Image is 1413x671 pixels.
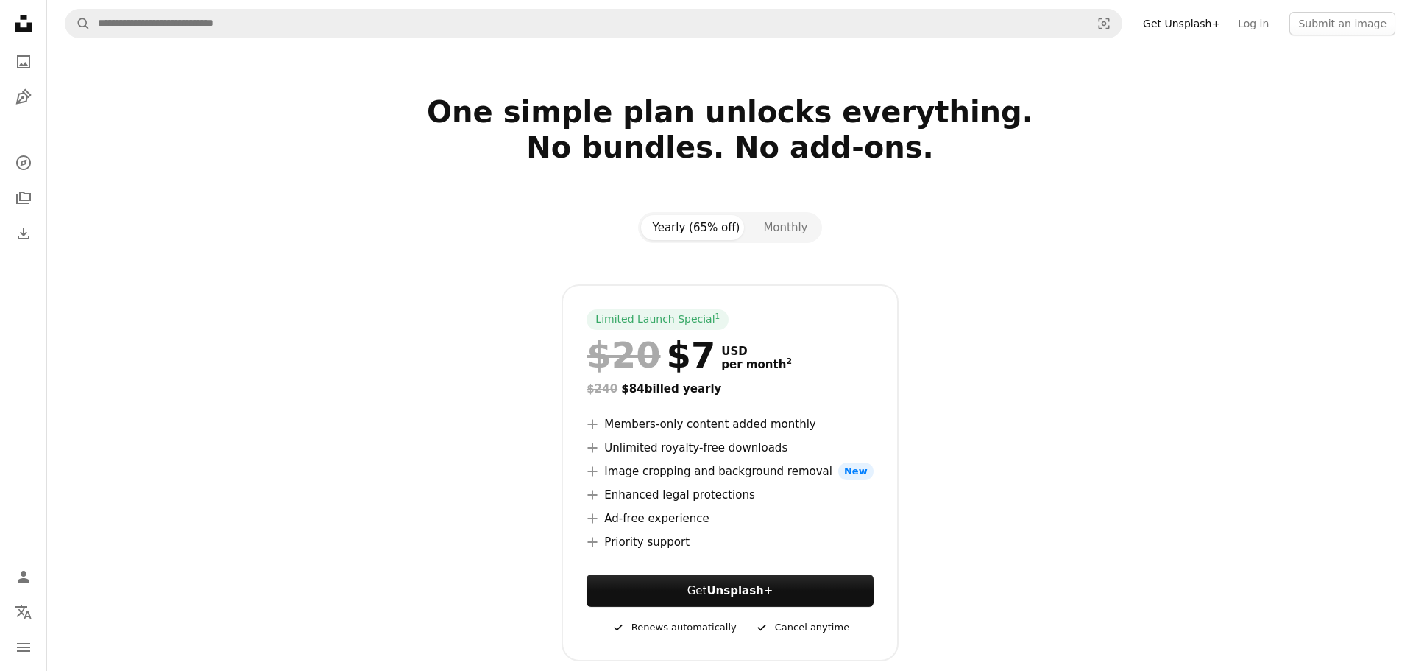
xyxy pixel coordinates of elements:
div: Renews automatically [611,619,737,636]
span: per month [721,358,792,371]
a: 2 [783,358,795,371]
a: Photos [9,47,38,77]
button: Language [9,597,38,627]
li: Members-only content added monthly [587,415,873,433]
button: Yearly (65% off) [641,215,752,240]
sup: 1 [715,312,720,320]
a: Log in / Sign up [9,562,38,591]
button: Menu [9,633,38,662]
button: GetUnsplash+ [587,575,873,607]
li: Enhanced legal protections [587,486,873,504]
sup: 2 [786,356,792,366]
form: Find visuals sitewide [65,9,1122,38]
span: $20 [587,336,660,374]
button: Submit an image [1289,12,1395,35]
a: Get Unsplash+ [1134,12,1229,35]
div: $7 [587,336,715,374]
strong: Unsplash+ [706,584,773,597]
span: $240 [587,382,617,396]
a: Download History [9,219,38,248]
button: Monthly [751,215,819,240]
a: Illustrations [9,82,38,112]
a: Collections [9,183,38,213]
li: Ad-free experience [587,510,873,527]
li: Image cropping and background removal [587,463,873,480]
a: 1 [712,312,723,327]
button: Search Unsplash [65,10,91,38]
span: New [838,463,874,480]
button: Visual search [1086,10,1122,38]
div: Cancel anytime [754,619,849,636]
a: Log in [1229,12,1278,35]
li: Unlimited royalty-free downloads [587,439,873,457]
div: $84 billed yearly [587,380,873,398]
li: Priority support [587,533,873,551]
h2: One simple plan unlocks everything. No bundles. No add-ons. [256,94,1204,200]
a: Explore [9,148,38,178]
div: Limited Launch Special [587,309,729,330]
a: Home — Unsplash [9,9,38,41]
span: USD [721,345,792,358]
